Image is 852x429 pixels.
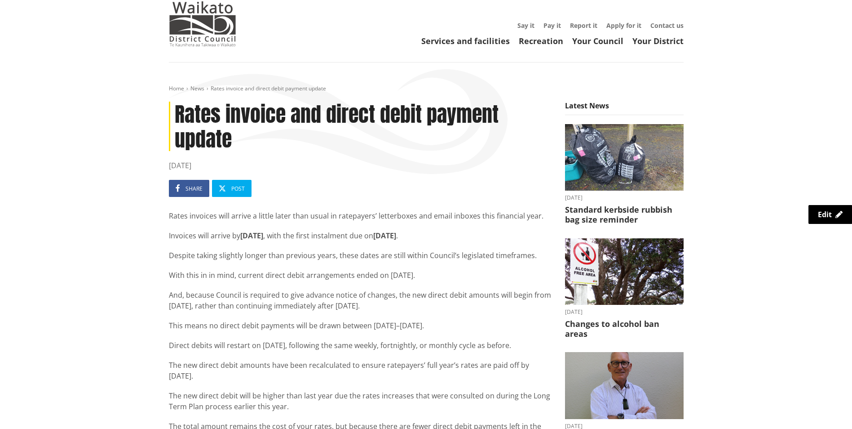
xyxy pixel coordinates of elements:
[169,85,684,93] nav: breadcrumb
[169,250,552,261] p: Despite taking slightly longer than previous years, these dates are still within Council’s legisl...
[185,185,203,192] span: Share
[565,352,684,419] img: Craig Hobbs
[240,231,263,241] strong: [DATE]
[565,238,684,339] a: [DATE] Changes to alcohol ban areas
[808,205,852,224] a: Edit
[169,102,552,151] h1: Rates invoice and direct debit payment update
[190,85,204,92] a: News
[565,205,684,224] h3: Standard kerbside rubbish bag size reminder
[169,340,552,351] p: Direct debits will restart on [DATE], following the same weekly, fortnightly, or monthly cycle as...
[211,85,326,92] span: Rates invoice and direct debit payment update
[421,36,510,46] a: Services and facilities
[169,390,552,412] p: The new direct debit will be higher than last year due the rates increases that were consulted on...
[169,290,552,311] p: And, because Council is required to give advance notice of changes, the new direct debit amounts ...
[565,309,684,315] time: [DATE]
[565,424,684,429] time: [DATE]
[212,180,252,197] a: Post
[169,160,552,171] time: [DATE]
[169,210,552,221] p: Rates invoices will arrive a little later than usual in ratepayers’ letterboxes and email inboxes...
[565,102,684,115] h5: Latest News
[517,21,534,30] a: Say it
[811,391,843,424] iframe: Messenger Launcher
[231,185,245,192] span: Post
[519,36,563,46] a: Recreation
[169,85,184,92] a: Home
[169,230,552,241] p: Invoices will arrive by , with the first instalment due on .
[169,180,209,197] a: Share
[572,36,623,46] a: Your Council
[565,238,684,305] img: Alcohol Control Bylaw adopted - August 2025 (2)
[565,124,684,191] img: 20250825_074435
[565,195,684,201] time: [DATE]
[565,124,684,225] a: [DATE] Standard kerbside rubbish bag size reminder
[373,231,396,241] strong: [DATE]
[650,21,684,30] a: Contact us
[606,21,641,30] a: Apply for it
[570,21,597,30] a: Report it
[169,270,552,281] p: With this in in mind, current direct debit arrangements ended on [DATE].
[169,1,236,46] img: Waikato District Council - Te Kaunihera aa Takiwaa o Waikato
[632,36,684,46] a: Your District
[169,320,552,331] p: This means no direct debit payments will be drawn between [DATE]–[DATE].
[565,319,684,339] h3: Changes to alcohol ban areas
[543,21,561,30] a: Pay it
[818,210,832,219] span: Edit
[169,360,552,381] p: The new direct debit amounts have been recalculated to ensure ratepayers’ full year’s rates are p...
